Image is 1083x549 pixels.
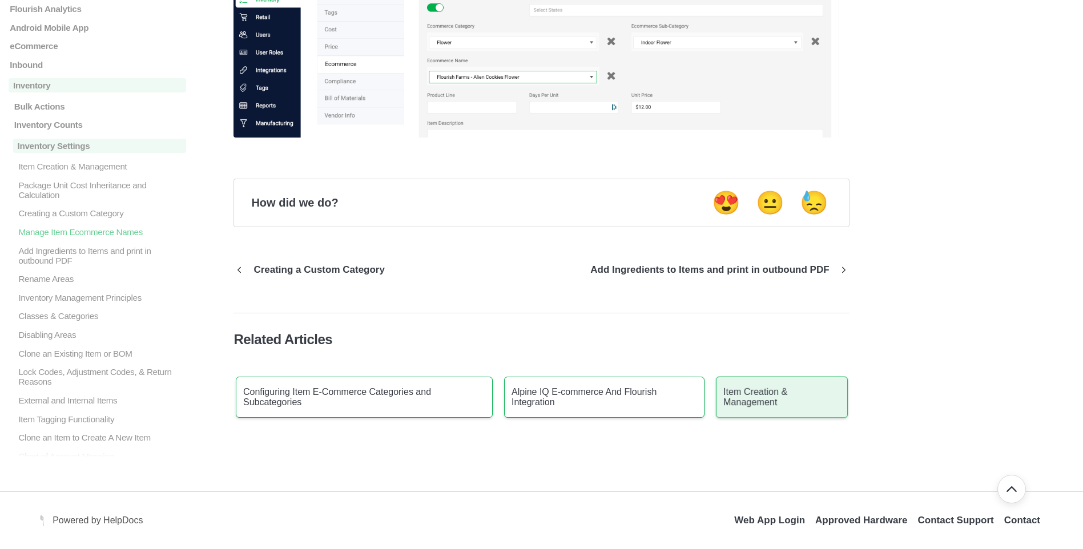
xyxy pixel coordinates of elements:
[17,227,186,237] p: Manage Item Ecommerce Names
[17,414,186,424] p: Item Tagging Functionality
[13,120,187,130] p: Inventory Counts
[17,162,186,171] p: Item Creation & Management
[512,387,697,407] p: Alpine IQ E-commerce And Flourish Integration
[9,395,186,405] a: External and Internal Items
[17,180,186,200] p: Package Unit Cost Inheritance and Calculation
[17,368,186,387] p: Lock Codes, Adjustment Codes, & Return Reasons
[17,395,186,405] p: External and Internal Items
[17,433,186,442] p: Clone an Item to Create A New Item
[243,387,485,407] p: Configuring Item E-Commerce Categories and Subcategories
[752,189,788,217] button: Neutral feedback button
[9,414,186,424] a: Item Tagging Functionality
[40,515,44,526] img: Flourish Help Center
[233,332,849,348] h4: Related Articles
[251,196,338,209] p: How did we do?
[9,4,186,14] a: Flourish Analytics
[9,209,186,219] a: Creating a Custom Category
[9,293,186,302] a: Inventory Management Principles
[9,227,186,237] a: Manage Item Ecommerce Names
[9,102,186,111] a: Bulk Actions
[233,255,393,285] a: Go to previous article Creating a Custom Category
[9,433,186,442] a: Clone an Item to Create A New Item
[504,377,704,418] a: Alpine IQ E-commerce And Flourish Integration
[9,41,186,51] a: eCommerce
[9,349,186,358] a: Clone an Existing Item or BOM
[47,515,143,526] a: Opens in a new tab
[13,139,187,153] p: Inventory Settings
[17,330,186,340] p: Disabling Areas
[815,515,908,526] a: Opens in a new tab
[708,189,744,217] button: Positive feedback button
[9,274,186,284] a: Rename Areas
[9,312,186,321] a: Classes & Categories
[582,255,849,285] a: Go to next article Add Ingredients to Items and print in outbound PDF
[17,293,186,302] p: Inventory Management Principles
[17,274,186,284] p: Rename Areas
[796,189,832,217] button: Negative feedback button
[918,515,994,526] a: Opens in a new tab
[13,102,187,111] p: Bulk Actions
[9,368,186,387] a: Lock Codes, Adjustment Codes, & Return Reasons
[9,60,186,70] a: Inbound
[1004,515,1040,526] a: Contact
[9,246,186,265] a: Add Ingredients to Items and print in outbound PDF
[236,377,493,418] a: Configuring Item E-Commerce Categories and Subcategories
[734,515,805,526] a: Opens in a new tab
[9,162,186,171] a: Item Creation & Management
[9,23,186,33] a: Android Mobile App
[40,515,47,526] a: Opens in a new tab
[17,246,186,265] p: Add Ingredients to Items and print in outbound PDF
[17,312,186,321] p: Classes & Categories
[997,475,1026,503] button: Go back to top of document
[53,515,143,525] span: Powered by HelpDocs
[17,349,186,358] p: Clone an Existing Item or BOM
[716,377,847,418] a: Item Creation & Management
[723,387,840,407] p: Item Creation & Management
[582,264,838,276] p: Add Ingredients to Items and print in outbound PDF
[245,264,393,276] p: Creating a Custom Category
[9,120,186,130] a: Inventory Counts
[9,139,186,153] a: Inventory Settings
[9,330,186,340] a: Disabling Areas
[17,209,186,219] p: Creating a Custom Category
[9,180,186,200] a: Package Unit Cost Inheritance and Calculation
[9,79,186,93] a: Inventory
